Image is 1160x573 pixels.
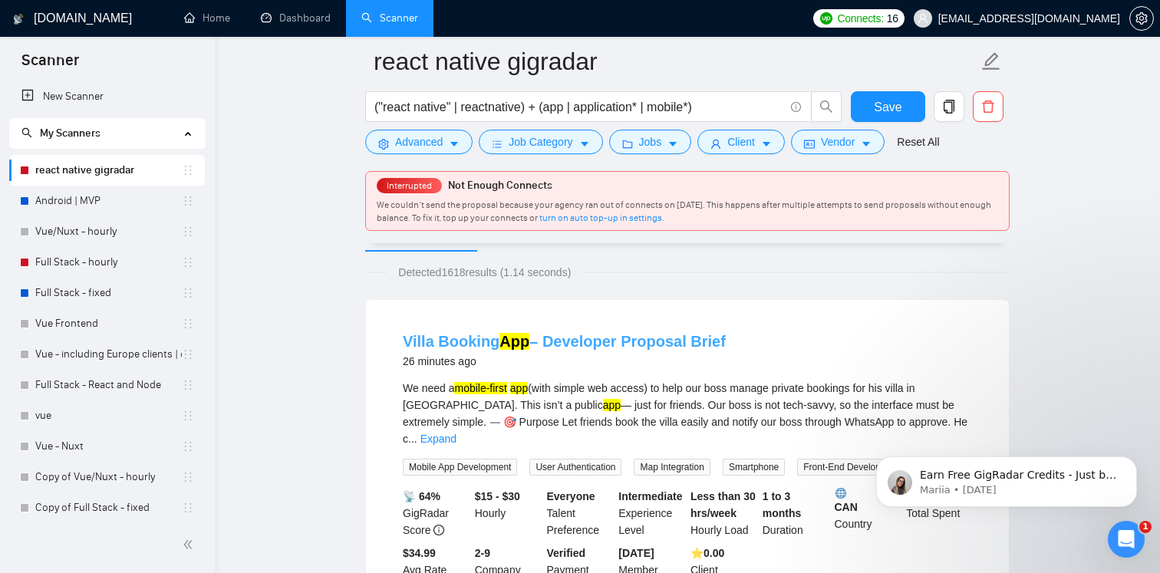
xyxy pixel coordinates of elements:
iframe: Intercom live chat [1108,521,1145,558]
button: Save [851,91,925,122]
li: Full Stack - fixed [9,278,205,308]
a: Vue/Nuxt - hourly [35,216,182,247]
input: Search Freelance Jobs... [374,97,784,117]
b: ⭐️ 0.00 [690,547,724,559]
a: Vue Frontend [35,308,182,339]
div: Hourly Load [687,488,760,538]
span: Connects: [837,10,883,27]
div: Experience Level [615,488,687,538]
span: holder [182,379,194,391]
span: idcard [804,138,815,150]
b: [DATE] [618,547,654,559]
span: holder [182,440,194,453]
button: userClientcaret-down [697,130,785,154]
span: holder [182,164,194,176]
div: GigRadar Score [400,488,472,538]
span: double-left [183,537,198,552]
div: Country [832,488,904,538]
iframe: Intercom notifications message [853,424,1160,532]
a: Copy of Vue/Nuxt - hourly [35,462,182,492]
a: Full Stack - hourly [35,247,182,278]
li: Vue Frontend [9,308,205,339]
mark: mobile-first [454,382,506,394]
span: setting [1130,12,1153,25]
div: We need a (with simple web access) to help our boss manage private bookings for his villa in [GEO... [403,380,972,447]
a: setting [1129,12,1154,25]
a: Vue - Nuxt [35,431,182,462]
span: holder [182,471,194,483]
span: folder [622,138,633,150]
span: bars [492,138,503,150]
li: react native gigradar [9,155,205,186]
li: vue [9,400,205,431]
span: user [918,13,928,24]
button: folderJobscaret-down [609,130,692,154]
div: Talent Preference [544,488,616,538]
span: holder [182,226,194,238]
span: info-circle [433,525,444,535]
a: vue [35,400,182,431]
span: holder [182,287,194,299]
button: settingAdvancedcaret-down [365,130,473,154]
img: 🌐 [835,488,846,499]
span: We couldn’t send the proposal because your agency ran out of connects on [DATE]. This happens aft... [377,199,991,223]
span: Not Enough Connects [448,179,552,192]
a: Vue - including Europe clients | only search title [35,339,182,370]
span: search [812,100,841,114]
span: Map Integration [634,459,710,476]
b: $15 - $30 [475,490,520,502]
div: 26 minutes ago [403,352,726,370]
span: copy [934,100,964,114]
a: turn on auto top-up in settings. [539,212,664,223]
li: Copy of Full Stack - fixed [9,492,205,523]
span: caret-down [761,138,772,150]
b: 1 to 3 months [763,490,802,519]
span: ... [408,433,417,445]
span: Save [874,97,901,117]
span: info-circle [791,102,801,112]
li: Full Stack - hourly [9,247,205,278]
a: dashboardDashboard [261,12,331,25]
span: My Scanners [21,127,101,140]
span: holder [182,318,194,330]
img: upwork-logo.png [820,12,832,25]
b: Less than 30 hrs/week [690,490,756,519]
a: Full Stack - fixed [35,278,182,308]
span: Front-End Development [797,459,907,476]
span: user [710,138,721,150]
button: delete [973,91,1003,122]
span: 16 [887,10,898,27]
input: Scanner name... [374,42,978,81]
span: Advanced [395,133,443,150]
b: Verified [547,547,586,559]
span: User Authentication [529,459,621,476]
span: caret-down [579,138,590,150]
div: Hourly [472,488,544,538]
span: setting [378,138,389,150]
button: setting [1129,6,1154,31]
li: New Scanner [9,81,205,112]
li: Copy of Vue/Nuxt - hourly [9,462,205,492]
span: My Scanners [40,127,101,140]
span: caret-down [667,138,678,150]
button: barsJob Categorycaret-down [479,130,602,154]
mark: app [603,399,621,411]
span: Job Category [509,133,572,150]
b: 2-9 [475,547,490,559]
b: $34.99 [403,547,436,559]
li: Vue - including Europe clients | only search title [9,339,205,370]
span: Client [727,133,755,150]
b: CAN [835,488,901,513]
a: New Scanner [21,81,193,112]
a: Android | MVP [35,186,182,216]
a: searchScanner [361,12,418,25]
span: caret-down [861,138,872,150]
span: holder [182,195,194,207]
span: 1 [1139,521,1152,533]
a: Expand [420,433,456,445]
a: Reset All [897,133,939,150]
a: Villa BookingApp– Developer Proposal Brief [403,333,726,350]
